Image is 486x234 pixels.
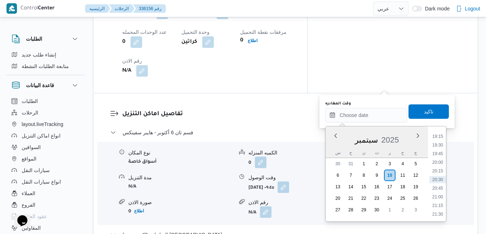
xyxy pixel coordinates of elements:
[9,95,82,107] button: الطلبات
[128,199,233,206] div: صورة الاذن
[133,4,166,13] button: 336156 رقم
[134,208,144,213] b: اطلاع
[22,50,56,59] span: إنشاء طلب جديد
[97,142,474,225] div: قسم ثان 6 أكتوبر - هايبر سفينكس
[429,133,446,140] li: 19:15
[429,159,446,166] li: 20:00
[122,109,461,119] h3: تفاصيل اماكن التنزيل
[6,49,85,75] div: الطلبات
[429,211,446,218] li: 21:30
[122,29,167,35] span: عدد الوحدات المحمله
[397,204,408,216] div: day-2
[429,185,446,192] li: 20:45
[9,176,82,188] button: انواع سيارات النقل
[6,3,17,14] img: X8yXhbKr1z7QwAAAABJRU5ErkJggg==
[410,158,421,170] div: day-5
[12,35,79,43] button: الطلبات
[410,204,421,216] div: day-3
[354,135,378,145] div: Button. Open the month selector. سبتمبر is currently selected.
[371,170,383,181] div: day-9
[22,62,69,71] span: متابعة الطلبات النشطة
[122,38,125,46] b: 0
[345,170,357,181] div: day-7
[22,154,36,163] span: المواقع
[332,158,344,170] div: day-30
[26,81,54,90] h3: قاعدة البيانات
[122,67,131,75] b: N/A
[248,174,353,181] div: وقت الوصول
[331,158,422,216] div: month-٢٠٢٥-٠٩
[410,181,421,193] div: day-19
[9,211,82,222] button: عقود العملاء
[332,181,344,193] div: day-13
[410,170,421,181] div: day-12
[181,29,209,35] span: وحدة التحميل
[332,193,344,204] div: day-20
[22,177,61,186] span: انواع سيارات النقل
[358,181,370,193] div: day-15
[128,149,233,157] div: نوع المكان
[371,193,383,204] div: day-23
[345,193,357,204] div: day-21
[371,158,383,170] div: day-2
[381,135,399,145] div: Button. Open the year selector. 2025 is currently selected.
[9,153,82,165] button: المواقع
[181,38,197,46] b: كراتين
[355,135,378,144] span: سبتمبر
[26,35,42,43] h3: الطلبات
[429,176,446,183] li: 20:30
[358,204,370,216] div: day-29
[410,193,421,204] div: day-26
[397,181,408,193] div: day-18
[453,1,483,16] button: Logout
[384,148,396,158] div: ر
[371,204,383,216] div: day-30
[9,222,82,234] button: المقاولين
[248,210,256,215] b: N/A
[22,166,50,175] span: سيارات النقل
[422,6,450,12] span: Dark mode
[128,174,233,181] div: مدة التنزيل
[332,170,344,181] div: day-6
[332,148,344,158] div: س
[9,49,82,60] button: إنشاء طلب جديد
[128,209,131,214] b: 0
[109,4,134,13] button: الرحلات
[110,128,461,137] button: قسم ثان 6 أكتوبر - هايبر سفينكس
[384,204,396,216] div: day-1
[465,4,480,13] span: Logout
[358,193,370,204] div: day-22
[240,36,243,45] b: 0
[410,148,421,158] div: ج
[245,36,260,45] button: اطلاع
[358,148,370,158] div: ن
[397,170,408,181] div: day-11
[123,128,193,137] span: قسم ثان 6 أكتوبر - هايبر سفينكس
[384,158,396,170] div: day-3
[345,181,357,193] div: day-14
[415,133,421,139] button: Next month
[248,199,353,206] div: رقم الاذن
[429,202,446,209] li: 21:15
[248,185,274,190] b: [DATE] ٠٩:٤٥
[325,101,351,107] label: وقت المغادره
[358,158,370,170] div: day-1
[22,131,61,140] span: انواع اماكن التنزيل
[22,108,38,117] span: الرحلات
[248,38,257,43] b: اطلاع
[22,201,35,209] span: الفروع
[248,161,251,166] b: 0
[424,107,433,116] span: تاكيد
[384,193,396,204] div: day-24
[9,188,82,199] button: العملاء
[9,165,82,176] button: سيارات النقل
[429,193,446,201] li: 21:00
[384,170,396,181] div: day-10
[381,135,399,144] span: 2025
[7,205,30,227] iframe: chat widget
[38,6,55,12] b: Center
[128,184,136,189] b: N/A
[429,150,446,157] li: 19:45
[397,148,408,158] div: خ
[9,60,82,72] button: متابعة الطلبات النشطة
